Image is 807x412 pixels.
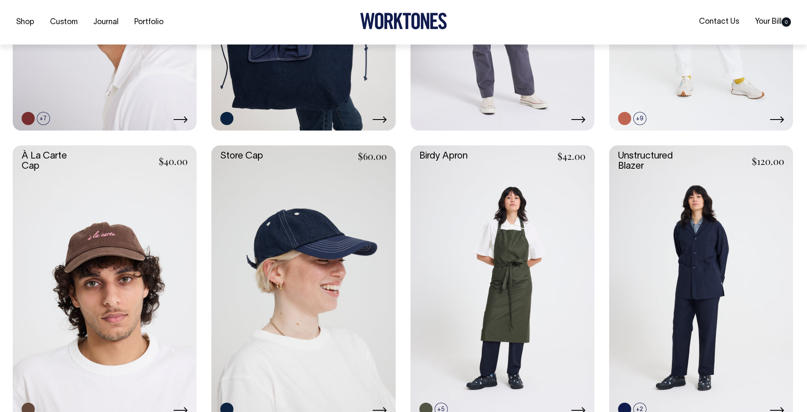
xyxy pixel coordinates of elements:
a: Your Bill0 [752,15,794,29]
a: Shop [13,15,38,29]
a: Contact Us [696,15,743,29]
span: 0 [782,17,791,27]
a: Journal [90,15,122,29]
a: Custom [47,15,81,29]
a: Portfolio [131,15,167,29]
span: +9 [633,112,646,125]
span: +7 [37,112,50,125]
